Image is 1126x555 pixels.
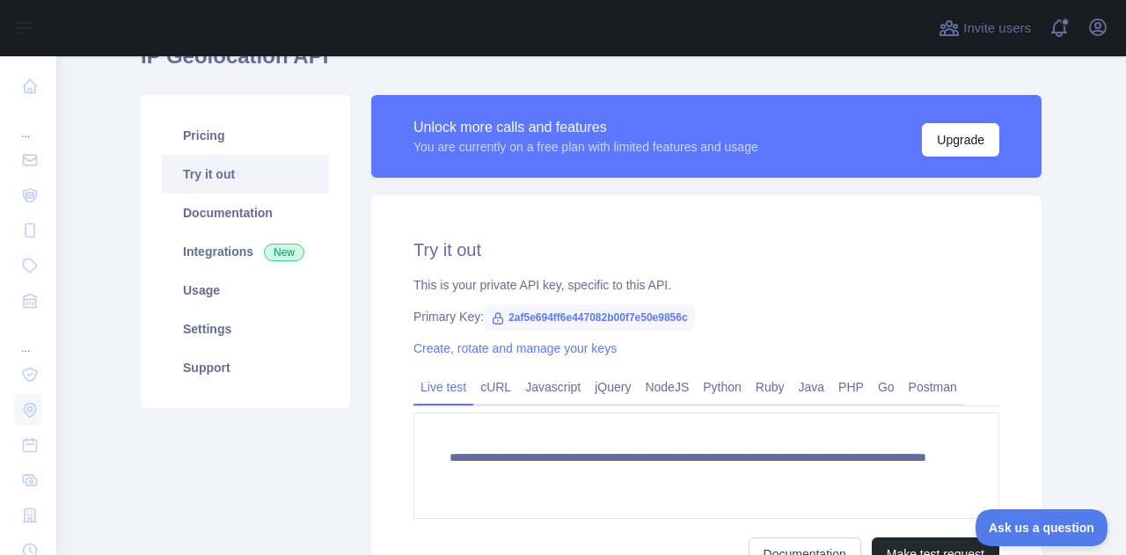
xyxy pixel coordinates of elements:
div: Unlock more calls and features [413,117,758,138]
a: NodeJS [638,373,696,401]
iframe: Toggle Customer Support [976,509,1108,546]
div: ... [14,106,42,141]
a: Live test [413,373,473,401]
a: Usage [162,271,329,310]
a: Go [871,373,902,401]
a: Python [696,373,749,401]
a: Pricing [162,116,329,155]
a: Java [792,373,832,401]
a: jQuery [588,373,638,401]
a: PHP [831,373,871,401]
a: Support [162,348,329,387]
button: Upgrade [922,123,999,157]
a: Ruby [749,373,792,401]
div: This is your private API key, specific to this API. [413,276,999,294]
a: Create, rotate and manage your keys [413,341,617,355]
a: Javascript [518,373,588,401]
div: You are currently on a free plan with limited features and usage [413,138,758,156]
div: ... [14,320,42,355]
h1: IP Geolocation API [141,42,1042,84]
a: Settings [162,310,329,348]
span: New [264,244,304,261]
button: Invite users [935,14,1035,42]
a: Documentation [162,194,329,232]
span: Invite users [963,18,1031,39]
a: Postman [902,373,964,401]
a: Integrations New [162,232,329,271]
div: Primary Key: [413,308,999,325]
a: Try it out [162,155,329,194]
span: 2af5e694ff6e447082b00f7e50e9856c [484,304,695,331]
h2: Try it out [413,237,999,262]
a: cURL [473,373,518,401]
